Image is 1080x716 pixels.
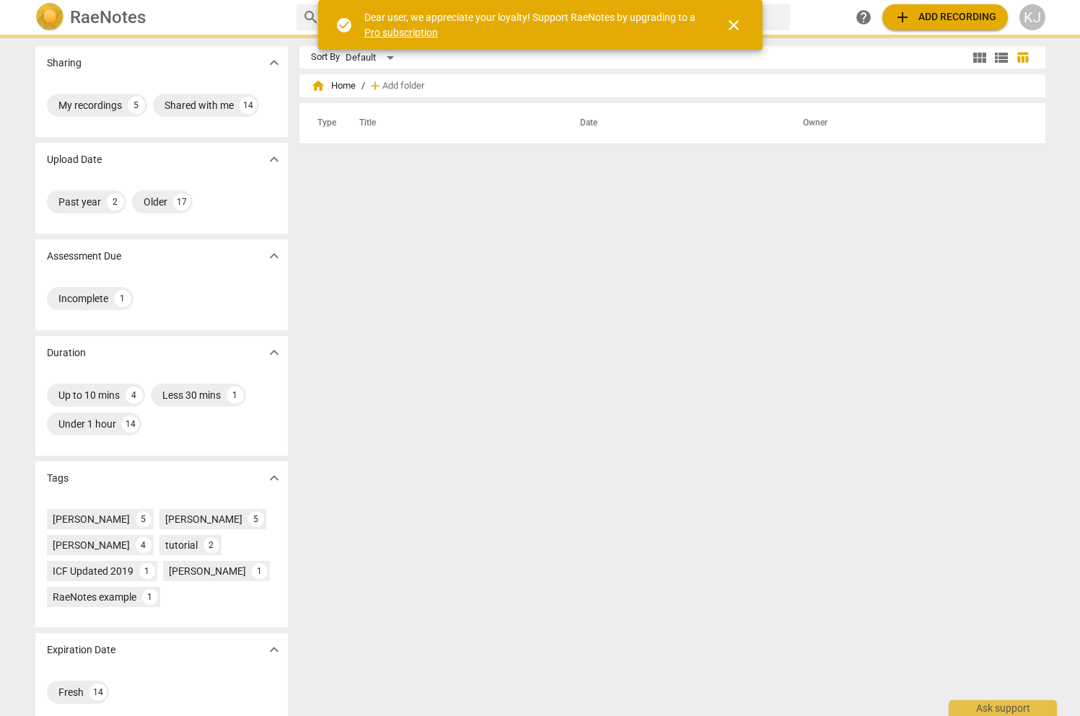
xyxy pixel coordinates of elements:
h2: RaeNotes [70,7,146,27]
span: check_circle [335,17,353,34]
div: 5 [128,97,145,114]
span: close [725,17,742,34]
span: expand_more [265,344,283,361]
div: Ask support [949,700,1057,716]
div: 17 [173,193,190,211]
button: Show more [263,52,285,74]
div: 1 [114,290,131,307]
button: Show more [263,467,285,489]
span: Add folder [382,81,424,92]
div: Incomplete [58,291,108,306]
div: Dear user, we appreciate your loyalty! Support RaeNotes by upgrading to a [364,10,699,40]
div: 1 [139,563,155,579]
div: 14 [240,97,257,114]
div: [PERSON_NAME] [165,512,242,526]
div: My recordings [58,98,122,112]
div: 1 [227,386,244,404]
button: Upload [882,4,1008,30]
p: Tags [47,471,69,486]
span: add [368,79,382,93]
a: Help [851,4,877,30]
span: Add recording [894,9,996,26]
a: Pro subscription [364,27,438,38]
span: table_chart [1016,50,1029,64]
th: Type [306,103,342,143]
img: Logo [35,3,64,32]
button: Show more [263,342,285,363]
div: 14 [122,415,139,433]
div: Shared with me [164,98,234,112]
div: [PERSON_NAME] [53,538,130,552]
div: tutorial [165,538,198,552]
div: 5 [248,511,264,527]
span: search [302,9,320,26]
span: help [855,9,872,26]
span: expand_more [265,641,283,658]
th: Owner [786,103,1030,143]
button: Show more [263,639,285,660]
div: 2 [203,537,219,553]
div: 4 [136,537,152,553]
button: Close [716,8,751,43]
div: RaeNotes example [53,590,136,604]
div: Up to 10 mins [58,388,120,402]
button: List view [991,47,1012,68]
span: expand_more [265,247,283,265]
button: Show more [263,245,285,267]
a: LogoRaeNotes [35,3,285,32]
div: [PERSON_NAME] [169,564,246,578]
p: Upload Date [47,152,102,167]
div: Default [346,46,399,69]
div: Under 1 hour [58,417,116,431]
div: ICF Updated 2019 [53,564,133,578]
span: expand_more [265,469,283,487]
p: Expiration Date [47,642,115,658]
span: expand_more [265,151,283,168]
div: Fresh [58,685,84,699]
div: 5 [136,511,152,527]
div: 1 [142,589,158,605]
div: Older [144,195,167,209]
div: [PERSON_NAME] [53,512,130,526]
span: view_module [971,49,988,66]
p: Duration [47,345,86,361]
th: Date [563,103,786,143]
span: expand_more [265,54,283,71]
button: Show more [263,149,285,170]
div: 4 [126,386,143,404]
p: Assessment Due [47,249,121,264]
div: Past year [58,195,101,209]
button: Tile view [969,47,991,68]
button: KJ [1019,4,1045,30]
div: Less 30 mins [162,388,221,402]
div: Sort By [311,52,340,63]
span: Home [311,79,356,93]
span: view_list [993,49,1010,66]
button: Table view [1012,47,1034,68]
span: home [311,79,325,93]
span: add [894,9,911,26]
p: Sharing [47,56,82,71]
th: Title [342,103,563,143]
div: 1 [252,563,268,579]
div: 14 [89,684,107,701]
span: / [361,81,365,92]
div: 2 [107,193,124,211]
